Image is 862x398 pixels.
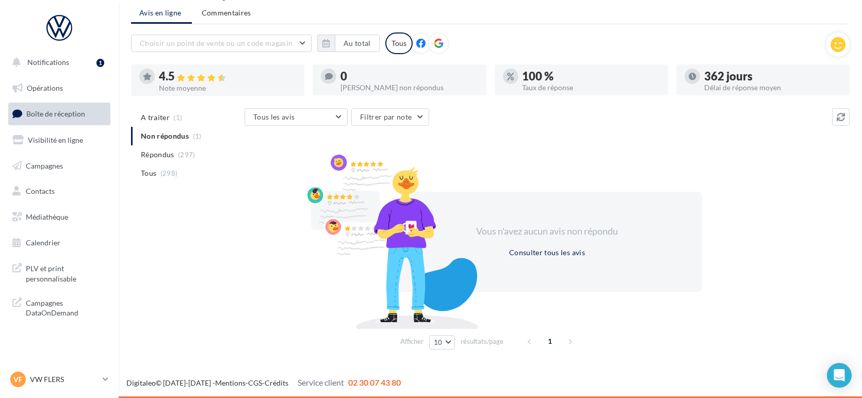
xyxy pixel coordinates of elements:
[459,225,636,238] div: Vous n'avez aucun avis non répondu
[26,296,106,318] span: Campagnes DataOnDemand
[317,35,380,52] button: Au total
[6,232,112,254] a: Calendrier
[245,108,348,126] button: Tous les avis
[160,169,178,177] span: (298)
[28,136,83,144] span: Visibilité en ligne
[178,151,196,159] span: (297)
[30,374,99,385] p: VW FLERS
[400,337,424,346] span: Afficher
[385,32,413,54] div: Tous
[26,161,63,170] span: Campagnes
[340,71,478,82] div: 0
[159,71,296,82] div: 4.5
[461,337,503,346] span: résultats/page
[265,378,288,387] a: Crédits
[6,292,112,322] a: Campagnes DataOnDemand
[6,206,112,228] a: Médiathèque
[26,238,60,247] span: Calendrier
[141,168,156,178] span: Tous
[26,212,68,221] span: Médiathèque
[704,84,841,91] div: Délai de réponse moyen
[6,180,112,202] a: Contacts
[6,129,112,151] a: Visibilité en ligne
[253,112,295,121] span: Tous les avis
[26,187,55,195] span: Contacts
[8,370,110,389] a: VF VW FLERS
[27,58,69,67] span: Notifications
[542,333,558,350] span: 1
[159,85,296,92] div: Note moyenne
[523,84,660,91] div: Taux de réponse
[126,378,156,387] a: Digitaleo
[523,71,660,82] div: 100 %
[26,261,106,284] span: PLV et print personnalisable
[704,71,841,82] div: 362 jours
[6,257,112,288] a: PLV et print personnalisable
[6,155,112,177] a: Campagnes
[351,108,429,126] button: Filtrer par note
[13,374,23,385] span: VF
[335,35,380,52] button: Au total
[429,335,456,350] button: 10
[6,103,112,125] a: Boîte de réception
[298,377,344,387] span: Service client
[202,8,251,18] span: Commentaires
[505,246,589,259] button: Consulter tous les avis
[140,39,292,47] span: Choisir un point de vente ou un code magasin
[96,59,104,67] div: 1
[141,150,174,160] span: Répondus
[6,77,112,99] a: Opérations
[141,112,170,123] span: A traiter
[174,113,183,122] span: (1)
[27,84,63,92] span: Opérations
[131,35,312,52] button: Choisir un point de vente ou un code magasin
[248,378,262,387] a: CGS
[340,84,478,91] div: [PERSON_NAME] non répondus
[434,338,443,346] span: 10
[215,378,246,387] a: Mentions
[827,363,852,388] div: Open Intercom Messenger
[26,109,85,118] span: Boîte de réception
[348,377,401,387] span: 02 30 07 43 80
[126,378,401,387] span: © [DATE]-[DATE] - - -
[6,52,108,73] button: Notifications 1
